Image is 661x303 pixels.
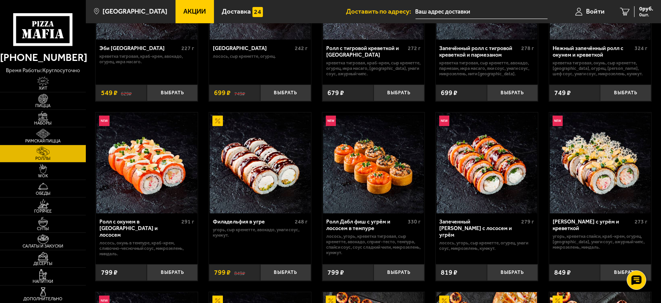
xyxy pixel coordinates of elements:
input: Ваш адрес доставки [416,5,548,19]
span: 799 ₽ [327,269,344,276]
div: [PERSON_NAME] с угрём и креветкой [553,218,633,232]
img: Ролл с окунем в темпуре и лососем [96,113,197,213]
img: Запеченный ролл Гурмэ с лососем и угрём [437,113,537,213]
img: Новинка [99,116,110,126]
p: креветка тигровая, краб-крем, авокадо, огурец, икра масаго. [99,54,194,64]
a: НовинкаРолл с окунем в темпуре и лососем [96,113,198,213]
button: Выбрать [600,85,651,101]
span: 749 ₽ [554,90,571,97]
button: Выбрать [260,264,311,281]
img: Ролл Калипсо с угрём и креветкой [550,113,651,213]
span: 330 г [408,218,421,225]
span: 248 г [295,218,308,225]
button: Выбрать [600,264,651,281]
span: 849 ₽ [554,269,571,276]
div: Эби [GEOGRAPHIC_DATA] [99,45,179,52]
img: 15daf4d41897b9f0e9f617042186c801.svg [252,7,263,17]
span: 699 ₽ [214,90,231,97]
p: креветка тигровая, Сыр креметте, авокадо, пармезан, икра масаго, яки соус, унаги соус, микрозелен... [440,60,534,77]
span: 242 г [295,45,308,52]
div: Филадельфия в угре [213,218,293,225]
img: Новинка [553,116,563,126]
span: [GEOGRAPHIC_DATA] [103,8,167,15]
span: 272 г [408,45,421,52]
p: лосось, угорь, креветка тигровая, Сыр креметте, авокадо, спринг-тесто, темпура, спайси соус, соус... [326,234,421,256]
img: Филадельфия в угре [210,113,311,213]
img: Новинка [439,116,450,126]
button: Выбрать [487,264,538,281]
p: угорь, креветка спайси, краб-крем, огурец, [GEOGRAPHIC_DATA], унаги соус, ажурный чипс, микрозеле... [553,234,647,250]
span: 819 ₽ [441,269,457,276]
div: Ролл с тигровой креветкой и [GEOGRAPHIC_DATA] [326,45,406,58]
a: НовинкаРолл Калипсо с угрём и креветкой [549,113,651,213]
span: 273 г [635,218,647,225]
p: лосось, окунь в темпуре, краб-крем, сливочно-чесночный соус, микрозелень, миндаль. [99,240,194,257]
img: Новинка [326,116,336,126]
span: 679 ₽ [327,90,344,97]
span: Доставить по адресу: [346,8,416,15]
div: Запечённый ролл с тигровой креветкой и пармезаном [440,45,520,58]
span: 799 ₽ [214,269,231,276]
span: 324 г [635,45,647,52]
button: Выбрать [260,85,311,101]
div: Запеченный [PERSON_NAME] с лососем и угрём [440,218,520,238]
div: [GEOGRAPHIC_DATA] [213,45,293,52]
span: 0 шт. [639,12,653,17]
span: 799 ₽ [101,269,118,276]
p: лосось, Сыр креметте, огурец. [213,54,308,59]
s: 629 ₽ [121,90,132,97]
span: Доставка [222,8,251,15]
div: Ролл Дабл фиш с угрём и лососем в темпуре [326,218,406,232]
s: 749 ₽ [234,90,245,97]
button: Выбрать [147,85,198,101]
a: НовинкаЗапеченный ролл Гурмэ с лососем и угрём [436,113,538,213]
a: АкционныйФиладельфия в угре [209,113,311,213]
p: лосось, угорь, Сыр креметте, огурец, унаги соус, микрозелень, кунжут. [440,240,534,251]
p: креветка тигровая, краб-крем, Сыр креметте, огурец, икра масаго, [GEOGRAPHIC_DATA], унаги соус, а... [326,60,421,77]
span: 291 г [181,218,194,225]
a: НовинкаРолл Дабл фиш с угрём и лососем в темпуре [322,113,424,213]
span: Войти [586,8,605,15]
img: Ролл Дабл фиш с угрём и лососем в темпуре [323,113,424,213]
div: Нежный запечённый ролл с окунем и креветкой [553,45,633,58]
span: 279 г [521,218,534,225]
span: 549 ₽ [101,90,118,97]
span: Акции [183,8,206,15]
button: Выбрать [147,264,198,281]
span: 0 руб. [639,6,653,12]
span: 278 г [521,45,534,52]
span: 699 ₽ [441,90,457,97]
p: угорь, Сыр креметте, авокадо, унаги соус, кунжут. [213,227,308,238]
button: Выбрать [374,85,425,101]
button: Выбрать [487,85,538,101]
span: 227 г [181,45,194,52]
button: Выбрать [374,264,425,281]
img: Акционный [212,116,223,126]
s: 849 ₽ [234,269,245,276]
p: креветка тигровая, окунь, Сыр креметте, [GEOGRAPHIC_DATA], огурец, [PERSON_NAME], шеф соус, унаги... [553,60,647,77]
div: Ролл с окунем в [GEOGRAPHIC_DATA] и лососем [99,218,179,238]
